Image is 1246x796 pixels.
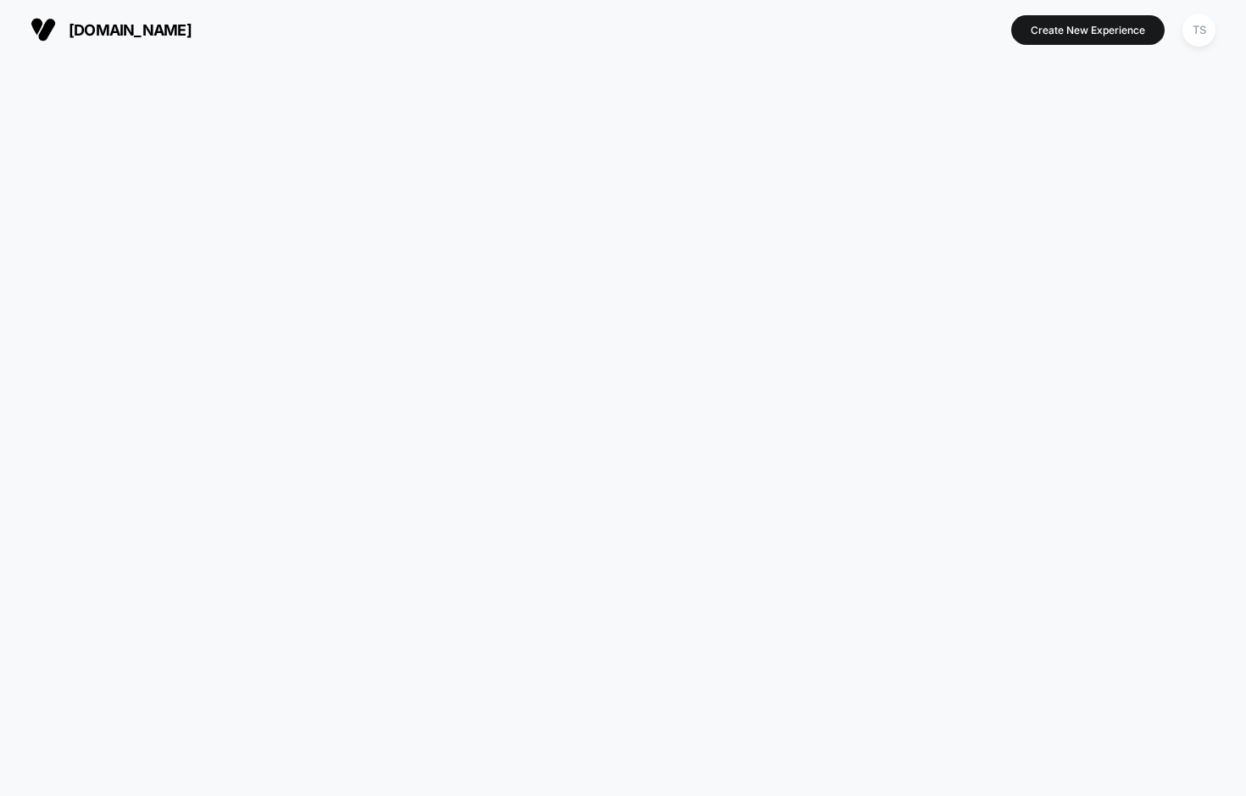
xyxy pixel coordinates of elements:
[25,16,197,43] button: [DOMAIN_NAME]
[1182,14,1215,47] div: TS
[69,21,192,39] span: [DOMAIN_NAME]
[1011,15,1165,45] button: Create New Experience
[1177,13,1221,47] button: TS
[31,17,56,42] img: Visually logo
